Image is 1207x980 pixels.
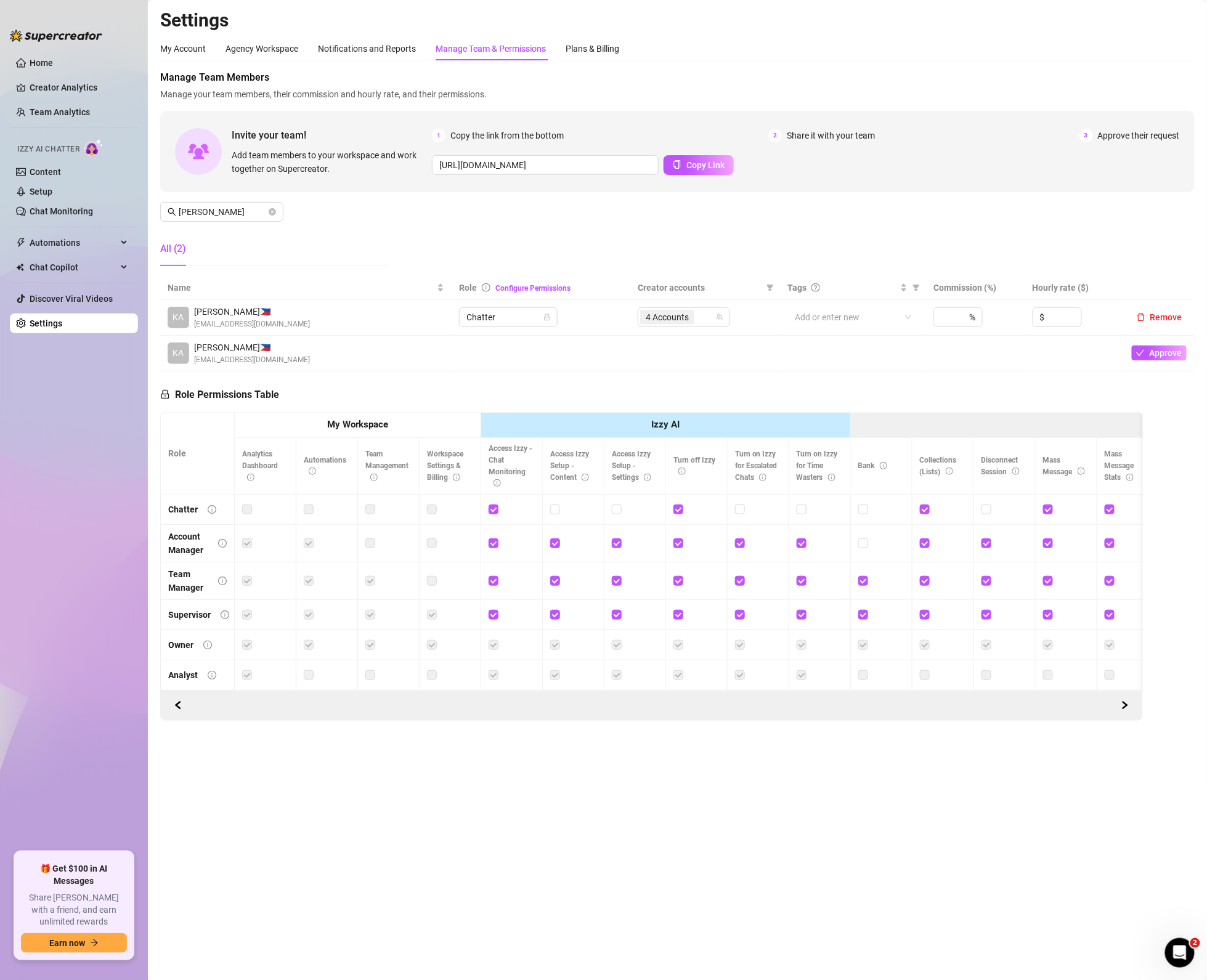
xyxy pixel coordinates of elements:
span: Access Izzy Setup - Content [550,450,589,482]
span: KA [173,346,184,360]
span: info-circle [880,462,887,469]
span: Manage your team members, their commission and hourly rate, and their permissions. [160,87,1195,101]
span: filter [766,284,774,291]
span: Approve their request [1098,129,1180,142]
div: Owner [168,638,193,652]
span: [PERSON_NAME] 🇵🇭 [194,341,310,354]
span: Izzy AI Chatter [17,144,79,155]
div: Supervisor [168,608,211,622]
span: Turn off Izzy [673,456,715,476]
span: Manage Team Members [160,70,1195,85]
span: info-circle [309,468,316,475]
strong: Izzy AI [651,419,680,430]
h2: Settings [160,9,1195,32]
div: Manage Team & Permissions [436,42,546,55]
span: 2 [1190,938,1200,948]
span: KA [173,310,184,324]
span: Invite your team! [232,128,432,143]
span: lock [543,314,551,321]
div: Agency Workspace [226,42,298,55]
th: Hourly rate ($) [1025,276,1124,300]
span: Collections (Lists) [920,456,957,476]
span: Access Izzy - Chat Monitoring [489,444,532,488]
span: Creator accounts [638,281,762,294]
span: Approve [1150,348,1182,358]
button: Scroll Forward [168,695,188,715]
th: Role [161,413,235,495]
span: Team Management [365,450,408,482]
span: Bank [858,461,887,470]
span: copy [673,160,681,169]
span: Copy Link [686,160,725,170]
span: Share it with your team [787,129,875,142]
span: info-circle [208,505,216,514]
a: Content [30,167,61,177]
a: Team Analytics [30,107,90,117]
span: info-circle [218,577,227,585]
span: Turn on Izzy for Time Wasters [797,450,838,482]
span: Share [PERSON_NAME] with a friend, and earn unlimited rewards [21,892,127,928]
span: info-circle [1012,468,1020,475]
button: Remove [1132,310,1187,325]
span: Remove [1150,312,1182,322]
span: lock [160,389,170,399]
span: filter [910,278,922,297]
span: 4 Accounts [640,310,694,325]
span: Chatter [466,308,550,326]
span: Earn now [49,938,85,948]
span: search [168,208,176,216]
span: info-circle [582,474,589,481]
span: Automations [30,233,117,253]
span: Workspace Settings & Billing [427,450,463,482]
span: [EMAIL_ADDRESS][DOMAIN_NAME] [194,354,310,366]
span: [PERSON_NAME] 🇵🇭 [194,305,310,318]
a: Setup [30,187,52,196]
iframe: Intercom live chat [1165,938,1195,968]
span: info-circle [247,474,254,481]
span: team [716,314,723,321]
a: Configure Permissions [495,284,571,293]
span: Access Izzy Setup - Settings [612,450,651,482]
span: filter [912,284,920,291]
span: [EMAIL_ADDRESS][DOMAIN_NAME] [194,318,310,330]
span: Analytics Dashboard [242,450,278,482]
div: Chatter [168,503,198,516]
div: Plans & Billing [566,42,619,55]
th: Commission (%) [926,276,1025,300]
span: 2 [768,129,782,142]
button: close-circle [269,208,276,216]
img: AI Chatter [84,139,104,156]
div: Team Manager [168,567,208,594]
span: info-circle [221,610,229,619]
img: Chat Copilot [16,263,24,272]
h5: Role Permissions Table [160,387,279,402]
button: Earn nowarrow-right [21,933,127,953]
span: info-circle [644,474,651,481]
span: Chat Copilot [30,257,117,277]
span: Turn on Izzy for Escalated Chats [735,450,778,482]
div: Account Manager [168,530,208,557]
span: info-circle [218,539,227,548]
div: Analyst [168,668,198,682]
img: logo-BBDzfeDw.svg [10,30,102,42]
div: All (2) [160,241,186,256]
span: Add team members to your workspace and work together on Supercreator. [232,148,427,176]
span: info-circle [946,468,953,475]
span: info-circle [208,671,216,679]
strong: My Workspace [327,419,388,430]
span: right [1121,701,1129,710]
span: Mass Message Stats [1105,450,1134,482]
span: info-circle [1078,468,1085,475]
a: Creator Analytics [30,78,128,97]
span: info-circle [828,474,835,481]
span: delete [1137,313,1145,322]
span: arrow-right [90,939,99,947]
span: info-circle [1126,474,1134,481]
span: left [174,701,182,710]
span: info-circle [494,479,501,487]
button: Approve [1132,346,1187,360]
a: Home [30,58,53,68]
a: Discover Viral Videos [30,294,113,304]
button: Scroll Backward [1115,695,1135,715]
